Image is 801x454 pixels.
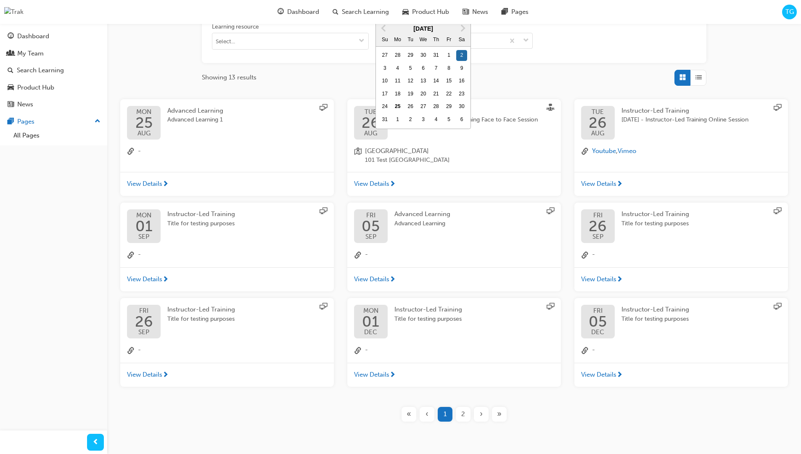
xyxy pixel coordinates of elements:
[392,101,403,112] div: Choose Monday, August 25th, 2025
[495,3,535,21] a: pages-iconPages
[320,303,327,312] span: sessionType_ONLINE_URL-icon
[405,50,416,61] div: Choose Tuesday, July 29th, 2025
[405,34,416,45] div: Tu
[362,234,380,240] span: SEP
[4,7,24,17] img: Trak
[456,21,470,35] button: Next Month
[581,146,589,157] span: link-icon
[359,38,365,45] span: down-icon
[418,114,429,125] div: Choose Wednesday, September 3rd, 2025
[17,117,34,127] div: Pages
[389,276,396,284] span: next-icon
[454,407,472,422] button: Page 2
[405,63,416,74] div: Choose Tuesday, August 5th, 2025
[782,5,797,19] button: TG
[461,409,465,419] span: 2
[589,219,607,234] span: 26
[287,7,319,17] span: Dashboard
[480,409,483,419] span: ›
[621,107,689,114] span: Instructor-Led Training
[621,306,689,313] span: Instructor-Led Training
[511,7,529,17] span: Pages
[10,129,104,142] a: All Pages
[581,209,781,243] a: FRI26SEPInstructor-Led TrainingTitle for testing purposes
[362,219,380,234] span: 05
[127,209,327,243] a: MON01SEPInstructor-Led TrainingTitle for testing purposes
[389,372,396,379] span: next-icon
[212,23,259,31] div: Learning resource
[3,80,104,95] a: Product Hub
[167,107,223,114] span: Advanced Learning
[616,276,623,284] span: next-icon
[589,130,607,137] span: AUG
[389,181,396,188] span: next-icon
[574,203,788,291] button: FRI26SEPInstructor-Led TrainingTitle for testing purposeslink-icon-View Details
[400,407,418,422] button: First page
[405,101,416,112] div: Choose Tuesday, August 26th, 2025
[581,106,781,140] a: TUE26AUGInstructor-Led Training[DATE] - Instructor-Led Training Online Session
[354,179,389,189] span: View Details
[618,146,636,156] button: Vimeo
[365,156,449,165] span: 101 Test [GEOGRAPHIC_DATA]
[127,179,162,189] span: View Details
[379,50,390,61] div: Choose Sunday, July 27th, 2025
[394,314,462,324] span: Title for testing purposes
[135,109,153,115] span: MON
[17,83,54,92] div: Product Hub
[589,115,607,130] span: 26
[120,363,334,387] a: View Details
[135,234,153,240] span: SEP
[444,89,455,100] div: Choose Friday, August 22nd, 2025
[347,99,561,196] button: TUE26AUGInstructor-Led Training[DATE] - Instructor-Led Training Face to Face Sessionlocation-icon...
[456,114,467,125] div: Choose Saturday, September 6th, 2025
[444,34,455,45] div: Fr
[354,370,389,380] span: View Details
[3,29,104,44] a: Dashboard
[3,114,104,129] button: Pages
[362,308,379,314] span: MON
[581,305,781,338] a: FRI05DECInstructor-Led TrainingTitle for testing purposes
[17,100,33,109] div: News
[581,179,616,189] span: View Details
[138,345,141,356] span: -
[456,101,467,112] div: Choose Saturday, August 30th, 2025
[354,146,362,165] span: location-icon
[127,345,135,356] span: link-icon
[589,109,607,115] span: TUE
[379,89,390,100] div: Choose Sunday, August 17th, 2025
[621,219,689,229] span: Title for testing purposes
[774,207,781,216] span: sessionType_ONLINE_URL-icon
[472,7,488,17] span: News
[8,118,14,126] span: pages-icon
[431,101,441,112] div: Choose Thursday, August 28th, 2025
[138,250,141,261] span: -
[774,303,781,312] span: sessionType_ONLINE_URL-icon
[405,89,416,100] div: Choose Tuesday, August 19th, 2025
[616,181,623,188] span: next-icon
[418,101,429,112] div: Choose Wednesday, August 27th, 2025
[17,49,44,58] div: My Team
[167,115,223,125] span: Advanced Learning 1
[456,3,495,21] a: news-iconNews
[679,73,686,82] span: Grid
[412,7,449,17] span: Product Hub
[456,63,467,74] div: Choose Saturday, August 9th, 2025
[418,89,429,100] div: Choose Wednesday, August 20th, 2025
[3,63,104,78] a: Search Learning
[333,7,338,17] span: search-icon
[581,370,616,380] span: View Details
[431,34,441,45] div: Th
[379,76,390,87] div: Choose Sunday, August 10th, 2025
[444,101,455,112] div: Choose Friday, August 29th, 2025
[135,115,153,130] span: 25
[3,27,104,114] button: DashboardMy TeamSearch LearningProduct HubNews
[93,437,99,448] span: prev-icon
[3,97,104,112] a: News
[431,63,441,74] div: Choose Thursday, August 7th, 2025
[574,172,788,196] a: View Details
[581,250,589,261] span: link-icon
[342,7,389,17] span: Search Learning
[402,7,409,17] span: car-icon
[377,21,390,35] button: Previous Month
